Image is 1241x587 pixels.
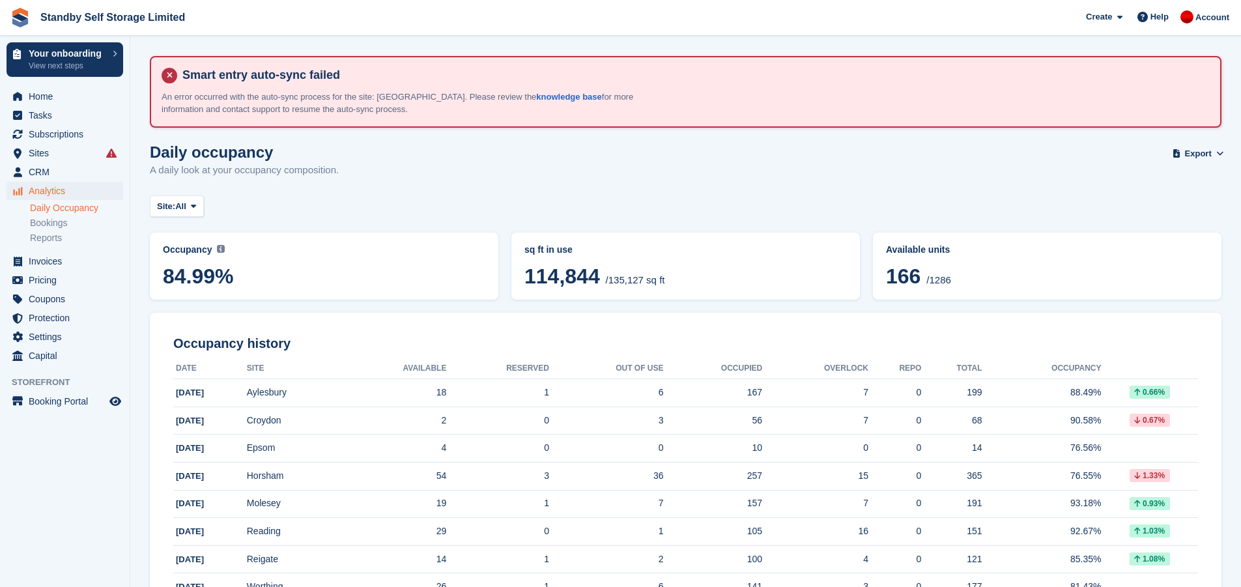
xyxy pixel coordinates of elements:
[247,358,343,379] th: Site
[446,358,549,379] th: Reserved
[29,290,107,308] span: Coupons
[29,163,107,181] span: CRM
[762,358,868,379] th: Overlock
[982,435,1101,463] td: 76.56%
[1150,10,1169,23] span: Help
[7,125,123,143] a: menu
[868,524,921,538] div: 0
[150,143,339,161] h1: Daily occupancy
[29,271,107,289] span: Pricing
[982,462,1101,490] td: 76.55%
[886,265,920,288] span: 166
[524,244,573,255] span: sq ft in use
[7,328,123,346] a: menu
[30,232,123,244] a: Reports
[1130,414,1170,427] div: 0.67%
[7,42,123,77] a: Your onboarding View next steps
[606,274,665,285] span: /135,127 sq ft
[446,407,549,435] td: 0
[921,490,982,518] td: 191
[7,87,123,106] a: menu
[921,518,982,546] td: 151
[162,91,650,116] p: An error occurred with the auto-sync process for the site: [GEOGRAPHIC_DATA]. Please review the f...
[29,328,107,346] span: Settings
[247,407,343,435] td: Croydon
[982,407,1101,435] td: 90.58%
[446,545,549,573] td: 1
[1195,11,1229,24] span: Account
[30,202,123,214] a: Daily Occupancy
[549,435,664,463] td: 0
[868,496,921,510] div: 0
[982,358,1101,379] th: Occupancy
[7,144,123,162] a: menu
[664,414,763,427] div: 56
[342,462,446,490] td: 54
[1130,524,1170,537] div: 1.03%
[868,469,921,483] div: 0
[886,243,1208,257] abbr: Current percentage of units occupied or overlocked
[549,490,664,518] td: 7
[664,552,763,566] div: 100
[247,435,343,463] td: Epsom
[106,148,117,158] i: Smart entry sync failures have occurred
[342,490,446,518] td: 19
[982,545,1101,573] td: 85.35%
[664,496,763,510] div: 157
[247,545,343,573] td: Reigate
[446,490,549,518] td: 1
[549,407,664,435] td: 3
[524,243,847,257] abbr: Current breakdown of %{unit} occupied
[7,182,123,200] a: menu
[173,336,1198,351] h2: Occupancy history
[549,518,664,546] td: 1
[1175,143,1221,165] button: Export
[446,435,549,463] td: 0
[1185,147,1212,160] span: Export
[664,386,763,399] div: 167
[7,347,123,365] a: menu
[175,200,186,213] span: All
[446,379,549,407] td: 1
[29,392,107,410] span: Booking Portal
[1130,552,1170,566] div: 1.08%
[176,443,204,453] span: [DATE]
[886,244,950,255] span: Available units
[157,200,175,213] span: Site:
[29,106,107,124] span: Tasks
[664,469,763,483] div: 257
[549,545,664,573] td: 2
[176,526,204,536] span: [DATE]
[173,358,247,379] th: Date
[1180,10,1193,23] img: Aaron Winter
[29,347,107,365] span: Capital
[163,244,212,255] span: Occupancy
[342,435,446,463] td: 4
[762,552,868,566] div: 4
[29,252,107,270] span: Invoices
[176,498,204,508] span: [DATE]
[549,462,664,490] td: 36
[29,309,107,327] span: Protection
[29,182,107,200] span: Analytics
[549,379,664,407] td: 6
[247,379,343,407] td: Aylesbury
[536,92,601,102] a: knowledge base
[762,441,868,455] div: 0
[342,407,446,435] td: 2
[1086,10,1112,23] span: Create
[868,441,921,455] div: 0
[446,518,549,546] td: 0
[982,518,1101,546] td: 92.67%
[217,245,225,253] img: icon-info-grey-7440780725fd019a000dd9b08b2336e03edf1995a4989e88bcd33f0948082b44.svg
[29,49,106,58] p: Your onboarding
[762,414,868,427] div: 7
[163,265,485,288] span: 84.99%
[176,554,204,564] span: [DATE]
[176,471,204,481] span: [DATE]
[163,243,485,257] abbr: Current percentage of sq ft occupied
[342,518,446,546] td: 29
[7,309,123,327] a: menu
[921,407,982,435] td: 68
[35,7,190,28] a: Standby Self Storage Limited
